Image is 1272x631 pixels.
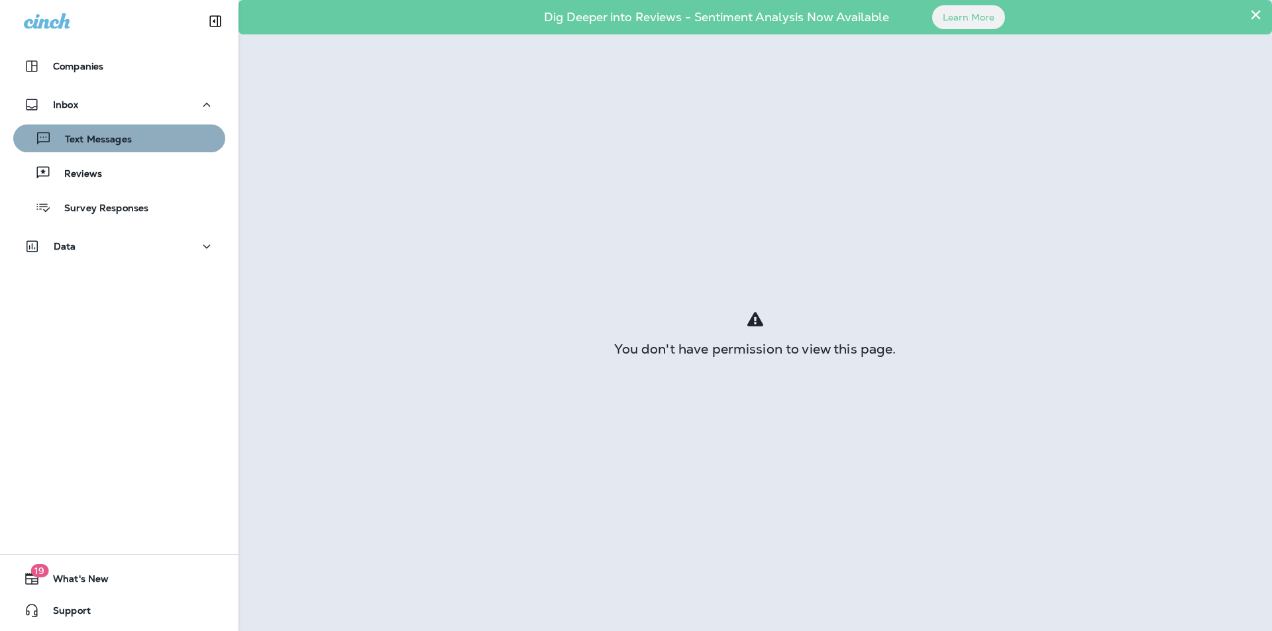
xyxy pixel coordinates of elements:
[197,8,234,34] button: Collapse Sidebar
[13,233,225,260] button: Data
[40,573,109,589] span: What's New
[40,605,91,621] span: Support
[13,91,225,118] button: Inbox
[13,193,225,221] button: Survey Responses
[54,241,76,252] p: Data
[51,168,102,181] p: Reviews
[13,124,225,152] button: Text Messages
[13,597,225,624] button: Support
[13,53,225,79] button: Companies
[13,565,225,592] button: 19What's New
[1249,4,1262,25] button: Close
[932,5,1005,29] button: Learn More
[53,61,103,72] p: Companies
[53,99,78,110] p: Inbox
[238,344,1272,354] div: You don't have permission to view this page.
[505,15,927,19] p: Dig Deeper into Reviews - Sentiment Analysis Now Available
[13,159,225,187] button: Reviews
[51,203,148,215] p: Survey Responses
[52,134,132,146] p: Text Messages
[30,564,48,577] span: 19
